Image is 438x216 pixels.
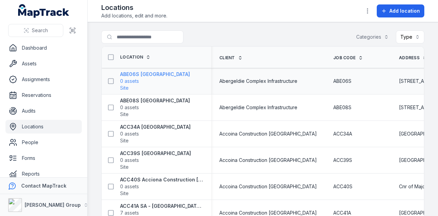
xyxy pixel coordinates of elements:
[396,30,424,43] button: Type
[5,73,82,86] a: Assignments
[333,157,352,164] span: ACC39S
[120,164,129,170] span: Site
[5,136,82,149] a: People
[219,183,317,190] span: Accoina Construction [GEOGRAPHIC_DATA]
[333,130,352,137] span: ACC34A
[120,54,143,60] span: Location
[32,27,48,34] span: Search
[352,30,393,43] button: Categories
[5,41,82,55] a: Dashboard
[219,78,297,85] span: Abergeldie Complex Infrastructure
[120,183,139,190] span: 0 assets
[120,150,191,170] a: ACC39S [GEOGRAPHIC_DATA]0 assetsSite
[120,150,191,157] strong: ACC39S [GEOGRAPHIC_DATA]
[120,71,190,78] strong: ABE06S [GEOGRAPHIC_DATA]
[25,202,81,208] strong: [PERSON_NAME] Group
[333,104,351,111] span: ABE08S
[120,176,203,197] a: ACC40S Acciona Construction [PERSON_NAME][GEOGRAPHIC_DATA][PERSON_NAME]0 assetsSite
[8,24,63,37] button: Search
[120,157,139,164] span: 0 assets
[101,3,167,12] h2: Locations
[120,85,129,91] span: Site
[5,88,82,102] a: Reservations
[120,176,203,183] strong: ACC40S Acciona Construction [PERSON_NAME][GEOGRAPHIC_DATA][PERSON_NAME]
[120,124,191,130] strong: ACC34A [GEOGRAPHIC_DATA]
[120,54,151,60] a: Location
[120,97,190,104] strong: ABE08S [GEOGRAPHIC_DATA]
[120,203,203,209] strong: ACC41A SA - [GEOGRAPHIC_DATA][PERSON_NAME][PERSON_NAME]
[5,104,82,118] a: Audits
[389,8,420,14] span: Add location
[101,12,167,19] span: Add locations, edit and more.
[120,97,190,118] a: ABE08S [GEOGRAPHIC_DATA]0 assetsSite
[219,104,297,111] span: Abergeldie Complex Infrastructure
[5,57,82,71] a: Assets
[21,183,66,189] strong: Contact MapTrack
[377,4,424,17] button: Add location
[120,104,139,111] span: 0 assets
[399,55,420,61] span: Address
[333,55,363,61] a: Job Code
[5,167,82,181] a: Reports
[219,157,317,164] span: Accoina Construction [GEOGRAPHIC_DATA]
[5,151,82,165] a: Forms
[120,190,129,197] span: Site
[399,55,427,61] a: Address
[333,55,356,61] span: Job Code
[219,55,235,61] span: Client
[333,78,351,85] span: ABE06S
[120,130,139,137] span: 0 assets
[219,130,317,137] span: Accoina Construction [GEOGRAPHIC_DATA]
[219,55,243,61] a: Client
[333,183,352,190] span: ACC40S
[120,111,129,118] span: Site
[120,78,139,85] span: 0 assets
[120,124,191,144] a: ACC34A [GEOGRAPHIC_DATA]0 assetsSite
[120,71,190,91] a: ABE06S [GEOGRAPHIC_DATA]0 assetsSite
[120,137,129,144] span: Site
[5,120,82,134] a: Locations
[18,4,69,18] a: MapTrack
